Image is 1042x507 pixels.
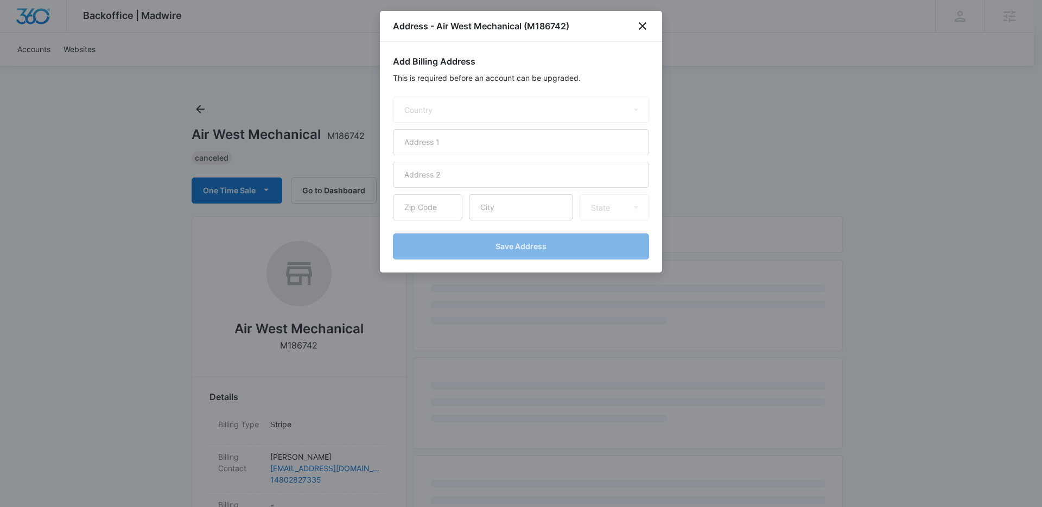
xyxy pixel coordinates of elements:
input: Zip Code [393,194,462,220]
h1: Address - Air West Mechanical (M186742) [393,20,569,33]
button: close [636,20,649,33]
input: Address 1 [393,129,649,155]
p: This is required before an account can be upgraded. [393,72,649,84]
input: City [469,194,573,220]
input: Address 2 [393,162,649,188]
h2: Add Billing Address [393,55,649,68]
